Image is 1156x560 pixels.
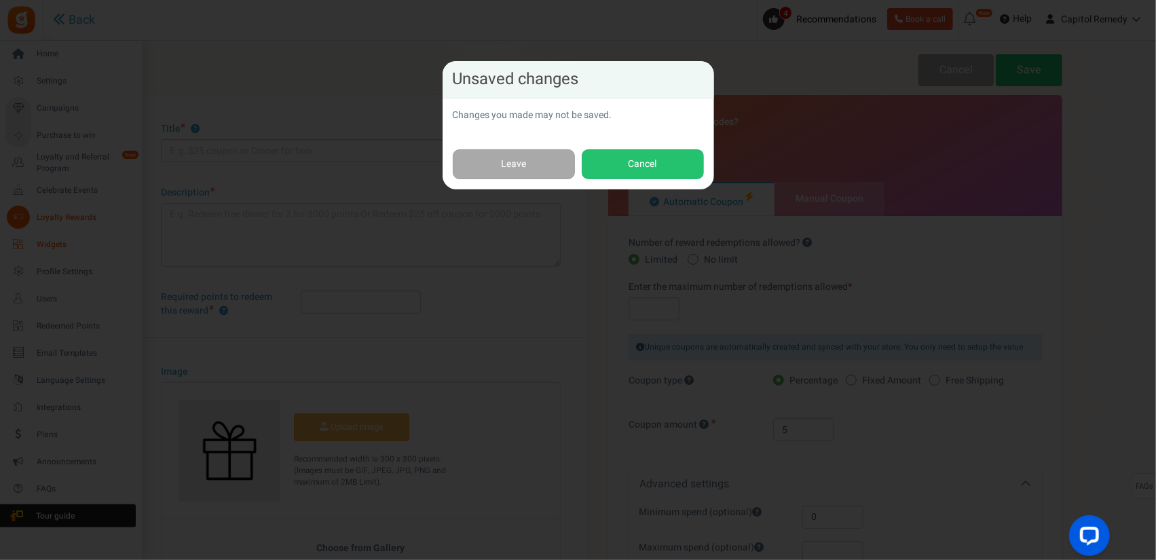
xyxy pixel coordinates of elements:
[453,149,575,180] a: Leave
[582,149,704,180] button: Cancel
[453,109,704,122] p: Changes you made may not be saved.
[453,71,704,88] h4: Unsaved changes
